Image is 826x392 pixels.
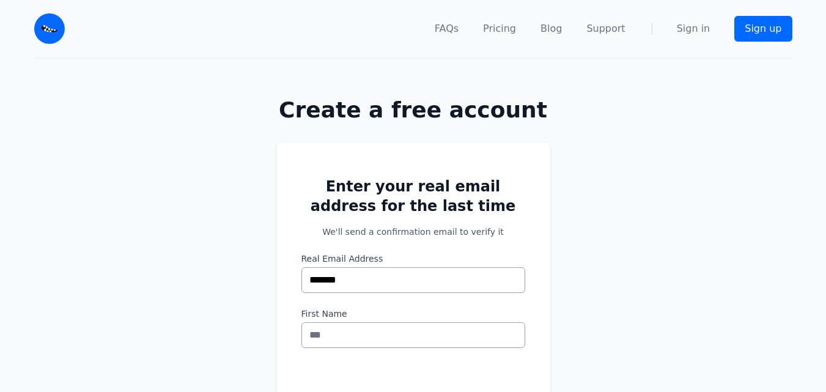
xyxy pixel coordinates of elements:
[483,21,516,36] a: Pricing
[301,226,525,238] p: We'll send a confirmation email to verify it
[734,16,792,42] a: Sign up
[586,21,625,36] a: Support
[301,253,525,265] label: Real Email Address
[677,21,710,36] a: Sign in
[301,308,525,320] label: First Name
[301,177,525,216] h2: Enter your real email address for the last time
[237,98,589,122] h1: Create a free account
[34,13,65,44] img: Email Monster
[540,21,562,36] a: Blog
[435,21,459,36] a: FAQs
